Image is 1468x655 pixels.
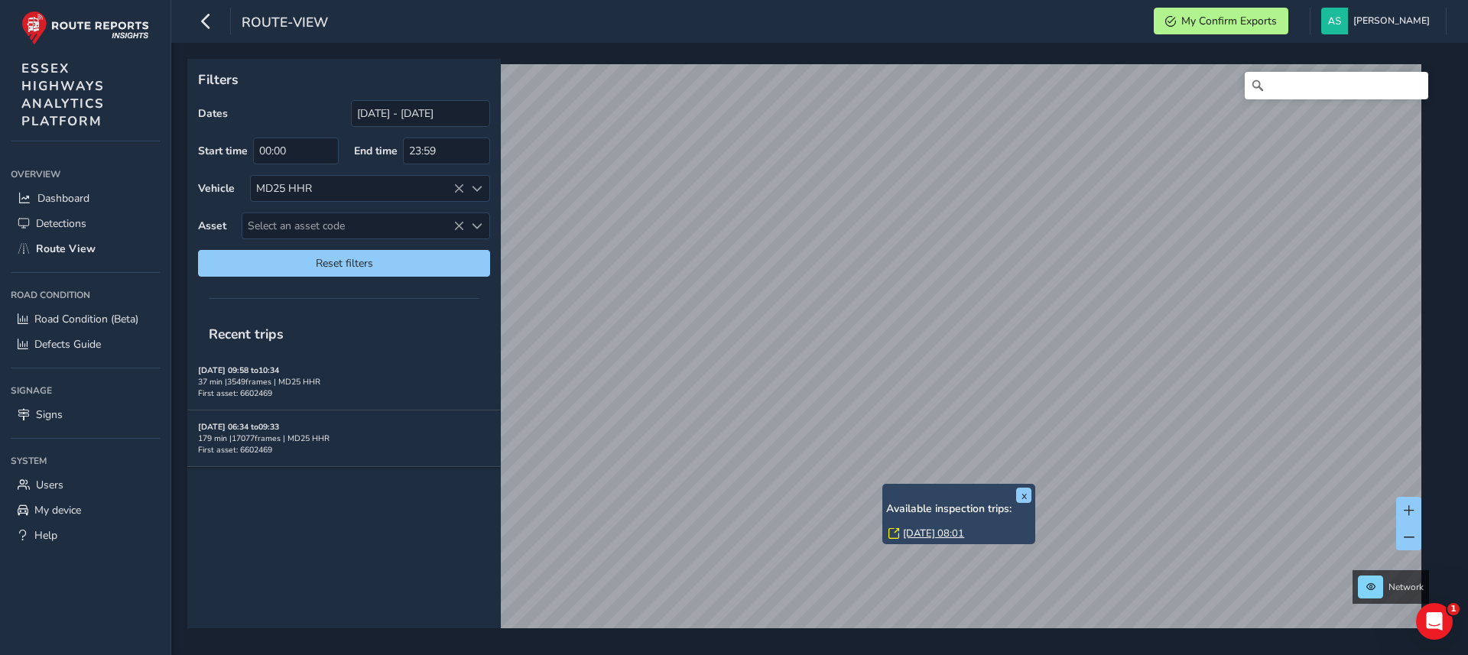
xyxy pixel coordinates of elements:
label: End time [354,144,398,158]
a: Dashboard [11,186,160,211]
span: Reset filters [209,256,479,271]
a: Users [11,472,160,498]
div: System [11,449,160,472]
canvas: Map [193,64,1421,646]
span: My device [34,503,81,517]
span: Route View [36,242,96,256]
span: Dashboard [37,191,89,206]
label: Asset [198,219,226,233]
a: Help [11,523,160,548]
a: My device [11,498,160,523]
a: [DATE] 08:01 [903,527,964,540]
div: MD25 HHR [251,176,464,201]
span: Road Condition (Beta) [34,312,138,326]
span: ESSEX HIGHWAYS ANALYTICS PLATFORM [21,60,105,130]
div: 179 min | 17077 frames | MD25 HHR [198,433,490,444]
label: Vehicle [198,181,235,196]
div: Overview [11,163,160,186]
img: rr logo [21,11,149,45]
img: diamond-layout [1321,8,1348,34]
span: Users [36,478,63,492]
span: Detections [36,216,86,231]
h6: Available inspection trips: [886,503,1031,516]
div: Signage [11,379,160,402]
a: Route View [11,236,160,261]
span: My Confirm Exports [1181,14,1277,28]
a: Road Condition (Beta) [11,306,160,332]
span: Defects Guide [34,337,101,352]
span: 1 [1447,603,1460,615]
span: Help [34,528,57,543]
a: Defects Guide [11,332,160,357]
div: Road Condition [11,284,160,306]
a: Detections [11,211,160,236]
span: Recent trips [198,314,294,354]
span: Signs [36,407,63,422]
label: Start time [198,144,248,158]
strong: [DATE] 09:58 to 10:34 [198,365,279,376]
span: First asset: 6602469 [198,444,272,456]
p: Filters [198,70,490,89]
span: Select an asset code [242,213,464,238]
button: Reset filters [198,250,490,277]
span: Network [1388,581,1424,593]
button: My Confirm Exports [1154,8,1288,34]
span: route-view [242,13,328,34]
span: [PERSON_NAME] [1353,8,1430,34]
span: First asset: 6602469 [198,387,272,399]
div: 37 min | 3549 frames | MD25 HHR [198,376,490,387]
a: Signs [11,402,160,427]
label: Dates [198,106,228,121]
input: Search [1245,72,1428,99]
button: x [1016,488,1031,503]
button: [PERSON_NAME] [1321,8,1435,34]
strong: [DATE] 06:34 to 09:33 [198,421,279,433]
div: Select an asset code [464,213,489,238]
iframe: Intercom live chat [1416,603,1453,640]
